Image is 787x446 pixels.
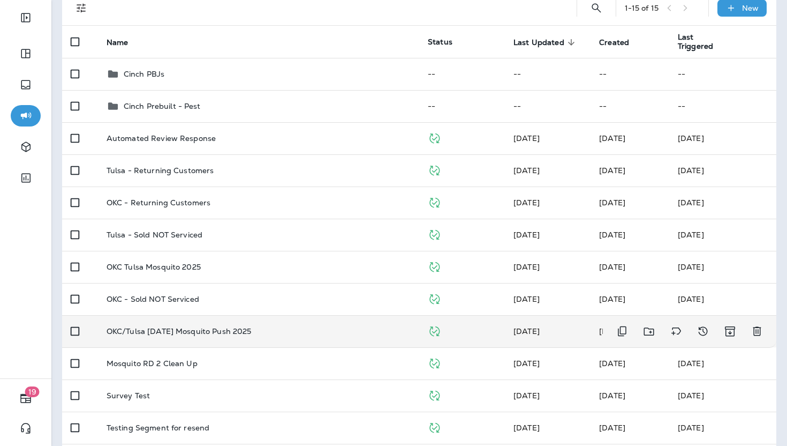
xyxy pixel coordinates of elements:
button: Delete [746,321,768,343]
td: -- [505,58,591,90]
span: Jason Munk [599,423,625,433]
span: Jason Munk [513,166,540,175]
span: Jason Munk [599,198,625,207]
span: 19 [25,386,40,397]
span: Shannon Davis [599,133,625,143]
p: Mosquito RD 2 Clean Up [107,359,198,368]
button: Move to folder [638,321,660,343]
span: Jason Munk [513,294,540,304]
td: [DATE] [669,283,776,315]
p: OKC Tulsa Mosquito 2025 [107,263,201,271]
span: Last Updated [513,38,564,47]
td: [DATE] [669,122,776,154]
td: [DATE] [669,251,776,283]
button: View Changelog [692,321,714,343]
td: -- [669,58,776,90]
p: New [742,4,759,12]
span: Shannon Davis [513,391,540,400]
span: Published [428,132,441,142]
span: Jason Munk [599,166,625,175]
span: Name [107,38,142,47]
p: Cinch PBJs [124,70,164,78]
span: J-P Scoville [599,391,625,400]
span: Published [428,293,441,303]
span: Created [599,38,629,47]
p: Cinch Prebuilt - Pest [124,102,201,110]
span: Published [428,197,441,206]
td: -- [505,90,591,122]
span: Last Triggered [678,33,736,51]
span: Jason Munk [513,230,540,240]
td: [DATE] [669,412,776,444]
p: Survey Test [107,391,150,400]
p: Tulsa - Returning Customers [107,166,214,175]
p: Automated Review Response [107,134,216,143]
td: -- [419,90,505,122]
span: Jason Munk [599,359,625,368]
span: Published [428,261,441,271]
p: Tulsa - Sold NOT Serviced [107,231,203,239]
button: Add tags [665,321,687,343]
p: OKC - Returning Customers [107,198,211,207]
span: Published [428,165,441,174]
span: Jason Munk [599,230,625,240]
div: 1 - 15 of 15 [625,4,659,12]
span: Jason Munk [513,198,540,207]
span: Published [428,390,441,399]
td: [DATE] [669,347,776,380]
p: Testing Segment for resend [107,423,210,432]
td: -- [419,58,505,90]
span: Published [428,325,441,335]
td: [DATE] [669,380,776,412]
td: [DATE] [669,219,776,251]
span: Last Updated [513,38,578,47]
span: Shannon Davis [599,326,625,336]
span: Published [428,422,441,432]
td: -- [669,90,776,122]
span: Jason Munk [599,294,625,304]
span: Created [599,38,643,47]
p: OKC/Tulsa [DATE] Mosquito Push 2025 [107,327,252,336]
span: Shannon Davis [513,133,540,143]
td: [DATE] [669,187,776,219]
span: Status [428,37,452,47]
span: Jason Munk [513,423,540,433]
button: Expand Sidebar [11,7,41,28]
button: Archive [719,321,741,343]
td: -- [591,58,669,90]
button: 19 [11,388,41,409]
span: Jason Munk [513,262,540,272]
span: Published [428,229,441,239]
span: Jason Munk [599,262,625,272]
td: -- [591,90,669,122]
button: Duplicate [611,321,633,343]
span: Last Triggered [678,33,722,51]
span: Shannon Davis [513,326,540,336]
span: Published [428,358,441,367]
td: [DATE] [669,154,776,187]
span: Name [107,38,128,47]
span: Jason Munk [513,359,540,368]
p: OKC - Sold NOT Serviced [107,295,199,303]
